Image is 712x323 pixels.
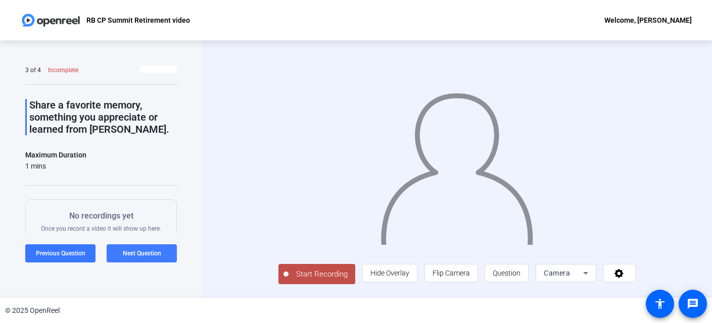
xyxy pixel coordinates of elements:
[289,268,355,280] span: Start Recording
[493,269,520,277] span: Question
[485,264,529,282] button: Question
[25,244,96,262] button: Previous Question
[25,149,86,161] div: Maximum Duration
[25,161,86,171] div: 1 mins
[278,264,355,284] button: Start Recording
[107,244,177,262] button: Next Question
[29,99,177,135] p: Share a favorite memory, something you appreciate or learned from [PERSON_NAME].
[48,66,78,74] div: Incomplete
[544,269,570,277] span: Camera
[370,269,409,277] span: Hide Overlay
[424,264,478,282] button: Flip Camera
[86,14,190,26] p: RB CP Summit Retirement video
[36,250,85,257] span: Previous Question
[433,269,470,277] span: Flip Camera
[380,84,535,244] img: overlay
[140,55,177,73] button: View All
[687,298,699,310] mat-icon: message
[41,210,161,222] p: No recordings yet
[362,264,417,282] button: Hide Overlay
[25,66,41,74] div: 3 of 4
[654,298,666,310] mat-icon: accessibility
[604,14,692,26] div: Welcome, [PERSON_NAME]
[5,305,60,316] div: © 2025 OpenReel
[41,210,161,233] div: Once you record a video it will show up here.
[20,10,81,30] img: OpenReel logo
[123,250,161,257] span: Next Question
